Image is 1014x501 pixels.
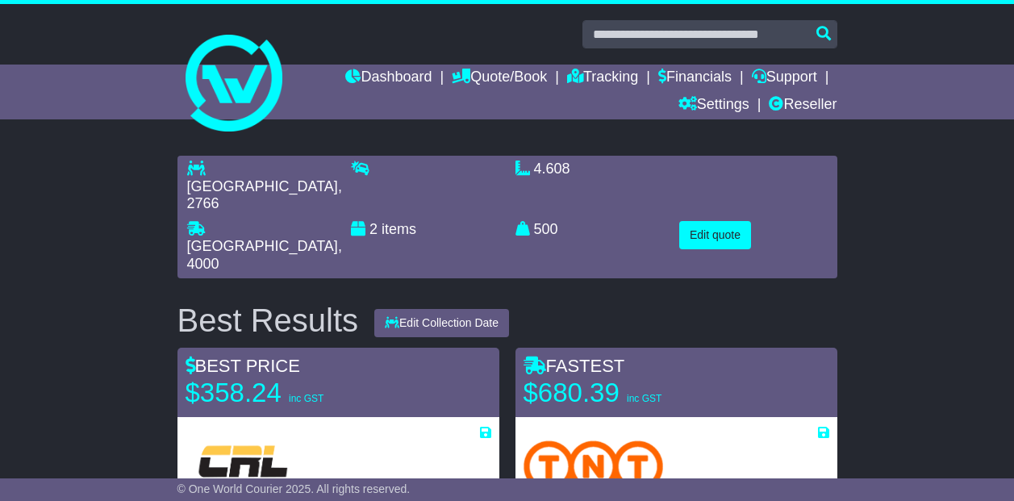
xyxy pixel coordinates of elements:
div: Best Results [169,303,367,338]
span: items [382,221,416,237]
button: Edit Collection Date [374,309,509,337]
span: 2 [369,221,378,237]
a: Financials [658,65,732,92]
a: Support [752,65,817,92]
span: inc GST [289,393,323,404]
span: , 4000 [187,238,342,272]
a: Dashboard [345,65,432,92]
a: Tracking [567,65,638,92]
p: $680.39 [524,377,725,409]
a: Reseller [769,92,837,119]
span: 500 [534,221,558,237]
a: Settings [678,92,749,119]
span: [GEOGRAPHIC_DATA] [187,178,338,194]
img: CRL: General [186,440,298,492]
span: FASTEST [524,356,625,376]
span: BEST PRICE [186,356,300,376]
span: 4.608 [534,161,570,177]
span: inc GST [627,393,661,404]
p: $358.24 [186,377,387,409]
button: Edit quote [679,221,751,249]
img: TNT Domestic: Road Express [524,440,664,492]
span: © One World Courier 2025. All rights reserved. [177,482,411,495]
span: [GEOGRAPHIC_DATA] [187,238,338,254]
span: , 2766 [187,178,342,212]
a: Quote/Book [452,65,547,92]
